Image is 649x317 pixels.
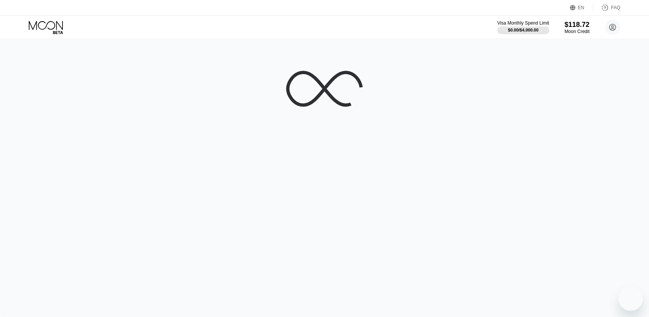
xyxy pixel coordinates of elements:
[618,286,643,311] iframe: לחצן לפתיחת חלון הודעות הטקסט
[565,29,590,34] div: Moon Credit
[497,20,549,34] div: Visa Monthly Spend Limit$0.00/$4,000.00
[570,4,593,12] div: EN
[593,4,620,12] div: FAQ
[611,5,620,10] div: FAQ
[497,20,549,26] div: Visa Monthly Spend Limit
[565,21,590,29] div: $118.72
[508,28,539,32] div: $0.00 / $4,000.00
[578,5,585,10] div: EN
[565,21,590,34] div: $118.72Moon Credit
